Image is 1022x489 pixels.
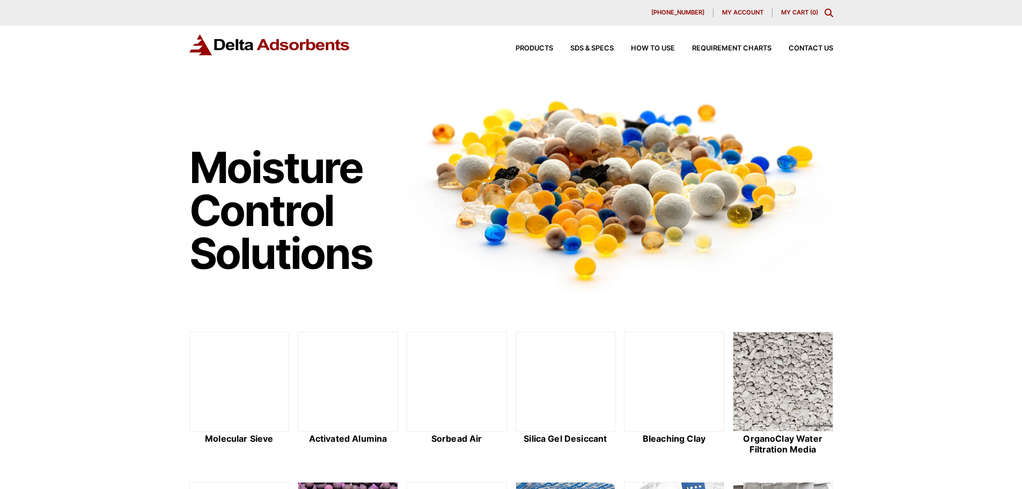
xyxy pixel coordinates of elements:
h2: Molecular Sieve [189,434,290,444]
h1: Moisture Control Solutions [189,146,396,275]
a: SDS & SPECS [553,45,614,52]
a: How to Use [614,45,675,52]
img: Delta Adsorbents [189,34,350,55]
a: [PHONE_NUMBER] [643,9,714,17]
a: Requirement Charts [675,45,771,52]
div: Toggle Modal Content [825,9,833,17]
a: Activated Alumina [298,332,398,456]
a: OrganoClay Water Filtration Media [733,332,833,456]
a: My account [714,9,773,17]
a: Bleaching Clay [624,332,724,456]
a: Molecular Sieve [189,332,290,456]
span: Products [516,45,553,52]
span: 0 [812,9,816,16]
a: My Cart (0) [781,9,818,16]
h2: OrganoClay Water Filtration Media [733,434,833,454]
h2: Activated Alumina [298,434,398,444]
span: How to Use [631,45,675,52]
h2: Bleaching Clay [624,434,724,444]
a: Silica Gel Desiccant [516,332,616,456]
span: Requirement Charts [692,45,771,52]
span: [PHONE_NUMBER] [651,10,704,16]
span: SDS & SPECS [570,45,614,52]
span: Contact Us [789,45,833,52]
a: Contact Us [771,45,833,52]
span: My account [722,10,763,16]
a: Sorbead Air [407,332,507,456]
h2: Silica Gel Desiccant [516,434,616,444]
a: Products [498,45,553,52]
img: Image [407,81,833,297]
h2: Sorbead Air [407,434,507,444]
